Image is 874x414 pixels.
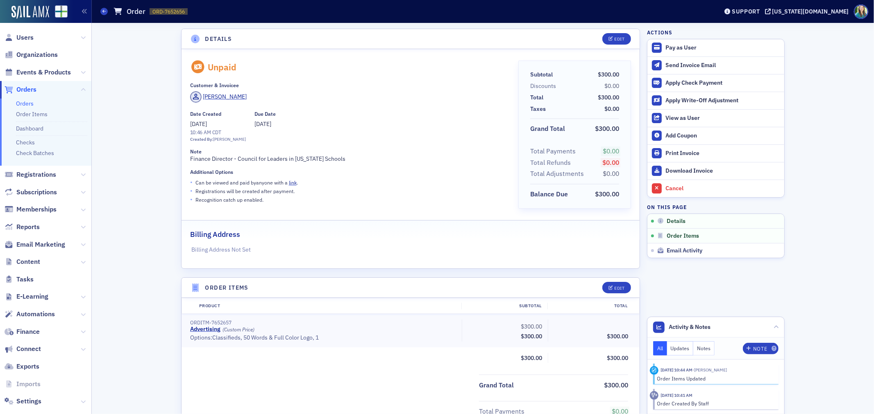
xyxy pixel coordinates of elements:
div: Total Adjustments [530,169,584,179]
span: $0.00 [602,158,619,166]
span: Created By: [190,136,213,142]
div: Note [753,346,767,351]
button: Apply Check Payment [647,74,784,92]
a: Imports [5,380,41,389]
button: Apply Write-Off Adjustment [647,92,784,109]
span: • [190,195,193,204]
span: [DATE] [254,120,271,128]
span: Discounts [530,82,559,90]
span: • [190,178,193,187]
div: Support [732,8,760,15]
span: $300.00 [521,333,542,340]
span: Settings [16,397,41,406]
button: Edit [602,33,631,45]
div: Customer & Invoicee [190,82,239,88]
div: Note [190,148,202,155]
span: Memberships [16,205,57,214]
span: $0.00 [604,82,619,90]
span: Total Adjustments [530,169,587,179]
a: link [289,179,297,186]
h4: On this page [647,203,785,211]
div: Grand Total [530,124,565,134]
a: E-Learning [5,292,48,301]
span: E-Learning [16,292,48,301]
span: $300.00 [521,323,542,330]
img: SailAMX [11,6,49,19]
div: Cancel [665,185,780,192]
span: Subscriptions [16,188,57,197]
div: Subtotal [461,303,547,309]
a: Dashboard [16,125,43,132]
div: Total Refunds [530,158,571,168]
button: Notes [693,341,715,355]
div: Taxes [530,105,546,113]
span: Organizations [16,50,58,59]
p: Can be viewed and paid by anyone with a . [195,179,298,186]
time: 10:46 AM [190,129,211,135]
div: Discounts [530,82,556,90]
span: [DATE] [190,120,207,128]
span: Automations [16,310,55,319]
span: $300.00 [595,124,619,133]
time: 10/7/2025 10:44 AM [661,367,693,373]
div: Edit [615,286,625,290]
h4: Details [205,35,232,43]
a: Orders [16,100,34,107]
span: Content [16,257,40,266]
span: $300.00 [595,190,619,198]
div: Due Date [254,111,276,117]
a: Check Batches [16,149,54,157]
div: Apply Check Payment [665,79,780,87]
div: Activity [650,391,658,400]
div: Options: Classifieds, 50 Words & Full Color Logo, 1 [190,334,456,342]
div: View as User [665,115,780,122]
span: Order Items [667,232,699,240]
span: Taxes [530,105,549,113]
div: Additional Options [190,169,233,175]
span: Reports [16,223,40,232]
span: $300.00 [604,381,628,389]
span: Grand Total [530,124,568,134]
span: Total Payments [530,146,579,156]
div: ORDITM-7652657 [190,319,456,326]
div: [PERSON_NAME] [203,92,247,101]
p: Registrations will be created after payment. [195,187,295,195]
h1: Order [127,7,145,16]
span: Grand Total [479,380,517,390]
time: 10/7/2025 10:41 AM [661,392,693,398]
p: Recognition catch up enabled. [195,196,263,203]
button: View as User [647,109,784,127]
a: Automations [5,310,55,319]
a: Connect [5,344,41,353]
p: Billing Address Not Set [191,245,629,254]
a: View Homepage [49,5,68,19]
button: Add Coupon [647,127,784,144]
a: Subscriptions [5,188,57,197]
span: Connect [16,344,41,353]
div: Add Coupon [665,132,780,139]
a: Advertising [190,326,220,333]
span: Imports [16,380,41,389]
div: Order Created By Staff [657,400,773,407]
button: Edit [602,282,631,293]
span: $300.00 [607,354,628,362]
a: Events & Products [5,68,71,77]
div: [PERSON_NAME] [213,136,246,143]
div: Finance Director - Council for Leaders in [US_STATE] Schools [190,148,507,163]
button: Note [743,343,779,354]
span: Details [667,218,686,225]
span: Exports [16,362,39,371]
a: [PERSON_NAME] [190,91,247,103]
a: Memberships [5,205,57,214]
a: Finance [5,327,40,336]
div: Edit [615,37,625,41]
a: Users [5,33,34,42]
div: [US_STATE][DOMAIN_NAME] [772,8,849,15]
span: Events & Products [16,68,71,77]
span: $300.00 [521,354,542,362]
span: Finance [16,327,40,336]
div: Send Invoice Email [665,62,780,69]
a: Print Invoice [647,144,784,162]
button: Cancel [647,180,784,197]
